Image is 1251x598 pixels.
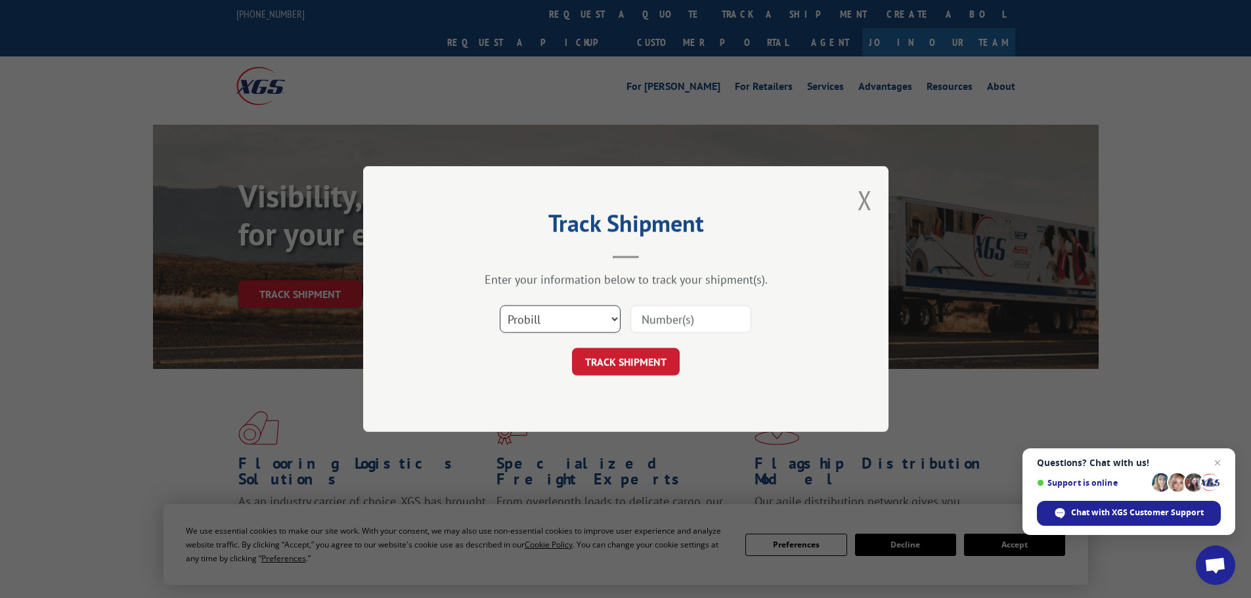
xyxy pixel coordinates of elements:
[1037,478,1147,488] span: Support is online
[572,348,680,375] button: TRACK SHIPMENT
[1196,545,1235,585] div: Open chat
[1037,501,1221,526] div: Chat with XGS Customer Support
[429,214,823,239] h2: Track Shipment
[630,305,751,333] input: Number(s)
[1210,455,1225,471] span: Close chat
[1071,507,1204,519] span: Chat with XGS Customer Support
[429,272,823,287] div: Enter your information below to track your shipment(s).
[858,182,872,217] button: Close modal
[1037,458,1221,468] span: Questions? Chat with us!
